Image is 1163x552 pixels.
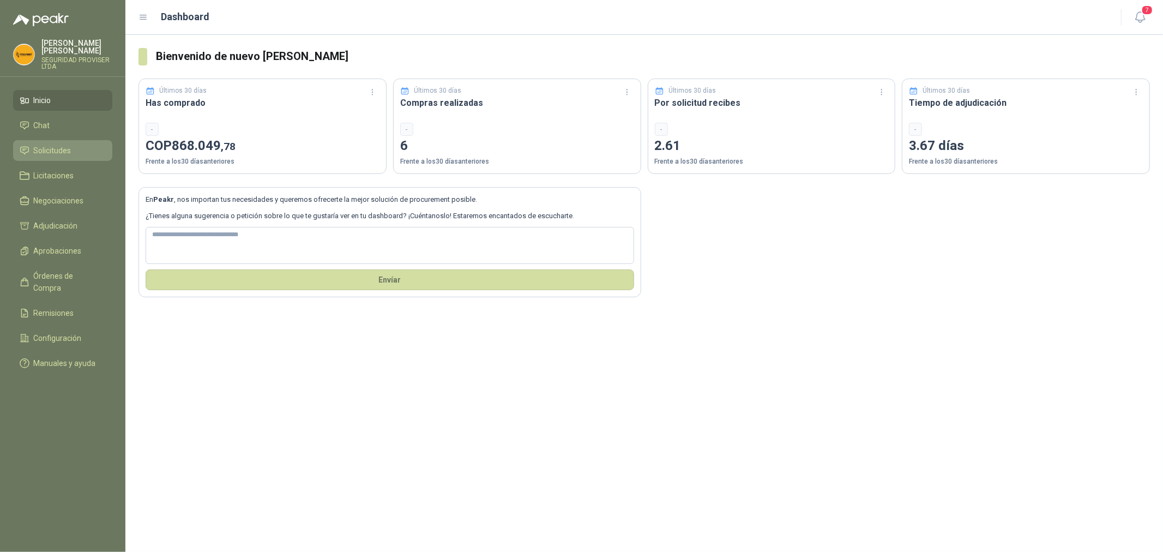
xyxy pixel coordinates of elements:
[14,44,34,65] img: Company Logo
[668,86,716,96] p: Últimos 30 días
[13,190,112,211] a: Negociaciones
[13,303,112,323] a: Remisiones
[146,269,634,290] button: Envíar
[655,136,889,157] p: 2.61
[161,9,210,25] h1: Dashboard
[34,270,102,294] span: Órdenes de Compra
[414,86,461,96] p: Últimos 30 días
[909,96,1143,110] h3: Tiempo de adjudicación
[13,328,112,349] a: Configuración
[156,48,1150,65] h3: Bienvenido de nuevo [PERSON_NAME]
[146,123,159,136] div: -
[34,357,96,369] span: Manuales y ayuda
[655,123,668,136] div: -
[13,140,112,161] a: Solicitudes
[400,136,634,157] p: 6
[153,195,174,203] b: Peakr
[13,266,112,298] a: Órdenes de Compra
[34,307,74,319] span: Remisiones
[34,195,84,207] span: Negociaciones
[13,90,112,111] a: Inicio
[13,241,112,261] a: Aprobaciones
[400,96,634,110] h3: Compras realizadas
[909,136,1143,157] p: 3.67 días
[160,86,207,96] p: Últimos 30 días
[655,157,889,167] p: Frente a los 30 días anteriores
[13,13,69,26] img: Logo peakr
[400,157,634,167] p: Frente a los 30 días anteriores
[34,145,71,157] span: Solicitudes
[909,123,922,136] div: -
[34,245,82,257] span: Aprobaciones
[34,332,82,344] span: Configuración
[34,119,50,131] span: Chat
[13,115,112,136] a: Chat
[146,136,379,157] p: COP
[13,215,112,236] a: Adjudicación
[1130,8,1150,27] button: 7
[400,123,413,136] div: -
[34,94,51,106] span: Inicio
[34,220,78,232] span: Adjudicación
[221,140,236,153] span: ,78
[655,96,889,110] h3: Por solicitud recibes
[34,170,74,182] span: Licitaciones
[146,211,634,221] p: ¿Tienes alguna sugerencia o petición sobre lo que te gustaría ver en tu dashboard? ¡Cuéntanoslo! ...
[909,157,1143,167] p: Frente a los 30 días anteriores
[146,157,379,167] p: Frente a los 30 días anteriores
[41,57,112,70] p: SEGURIDAD PROVISER LTDA
[13,353,112,374] a: Manuales y ayuda
[172,138,236,153] span: 868.049
[146,96,379,110] h3: Has comprado
[923,86,971,96] p: Últimos 30 días
[1141,5,1153,15] span: 7
[41,39,112,55] p: [PERSON_NAME] [PERSON_NAME]
[13,165,112,186] a: Licitaciones
[146,194,634,205] p: En , nos importan tus necesidades y queremos ofrecerte la mejor solución de procurement posible.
